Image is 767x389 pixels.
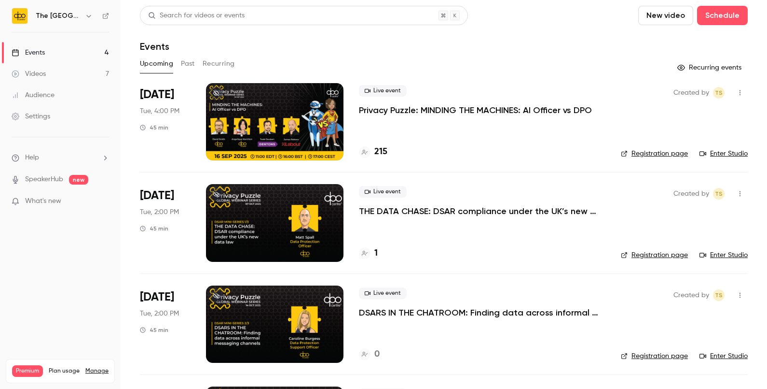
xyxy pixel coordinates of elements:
[140,225,168,232] div: 45 min
[359,85,407,97] span: Live event
[715,289,723,301] span: TS
[140,286,191,363] div: Oct 14 Tue, 2:00 PM (Europe/London)
[359,104,592,116] a: Privacy Puzzle: MINDING THE MACHINES: AI Officer vs DPO
[621,250,688,260] a: Registration page
[673,188,709,200] span: Created by
[374,145,387,158] h4: 215
[699,149,748,158] a: Enter Studio
[140,106,179,116] span: Tue, 4:00 PM
[699,250,748,260] a: Enter Studio
[359,205,605,217] a: THE DATA CHASE: DSAR compliance under the UK’s new data law
[140,41,169,52] h1: Events
[359,186,407,198] span: Live event
[12,48,45,58] div: Events
[359,247,378,260] a: 1
[713,188,725,200] span: Taylor Swann
[12,365,43,377] span: Premium
[12,90,55,100] div: Audience
[140,56,173,72] button: Upcoming
[181,56,195,72] button: Past
[140,309,179,318] span: Tue, 2:00 PM
[713,289,725,301] span: Taylor Swann
[36,11,81,21] h6: The [GEOGRAPHIC_DATA]
[25,174,63,185] a: SpeakerHub
[140,207,179,217] span: Tue, 2:00 PM
[69,175,88,185] span: new
[12,112,50,121] div: Settings
[49,367,80,375] span: Plan usage
[97,197,109,206] iframe: Noticeable Trigger
[12,153,109,163] li: help-dropdown-opener
[140,184,191,261] div: Oct 7 Tue, 2:00 PM (Europe/London)
[203,56,235,72] button: Recurring
[673,60,748,75] button: Recurring events
[621,351,688,361] a: Registration page
[12,8,27,24] img: The DPO Centre
[359,307,605,318] a: DSARS IN THE CHATROOM: Finding data across informal messaging channels
[140,188,174,203] span: [DATE]
[140,87,174,102] span: [DATE]
[148,11,245,21] div: Search for videos or events
[140,289,174,305] span: [DATE]
[25,153,39,163] span: Help
[140,124,168,131] div: 45 min
[715,188,723,200] span: TS
[673,289,709,301] span: Created by
[359,145,387,158] a: 215
[638,6,693,25] button: New video
[140,83,191,160] div: Sep 16 Tue, 4:00 PM (Europe/London)
[140,326,168,334] div: 45 min
[673,87,709,99] span: Created by
[699,351,748,361] a: Enter Studio
[715,87,723,99] span: TS
[12,69,46,79] div: Videos
[697,6,748,25] button: Schedule
[359,288,407,299] span: Live event
[374,348,380,361] h4: 0
[25,196,61,206] span: What's new
[85,367,109,375] a: Manage
[359,348,380,361] a: 0
[713,87,725,99] span: Taylor Swann
[621,149,688,158] a: Registration page
[374,247,378,260] h4: 1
